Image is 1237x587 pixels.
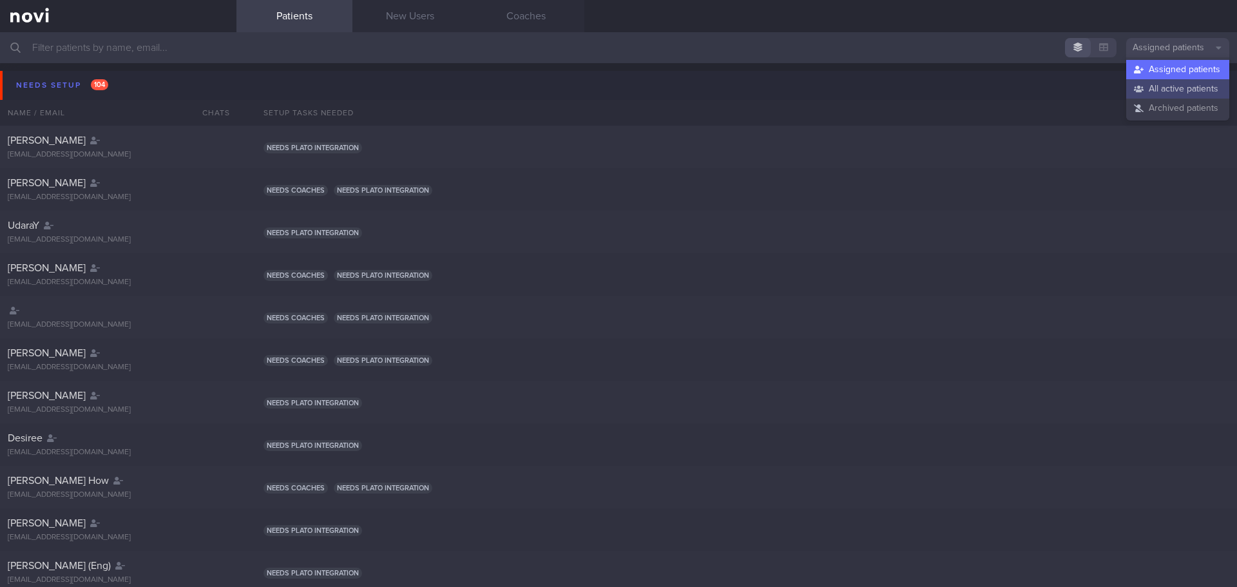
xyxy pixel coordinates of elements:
[334,355,432,366] span: Needs plato integration
[8,263,86,273] span: [PERSON_NAME]
[334,313,432,323] span: Needs plato integration
[264,525,362,536] span: Needs plato integration
[1126,38,1229,57] button: Assigned patients
[334,270,432,281] span: Needs plato integration
[264,440,362,451] span: Needs plato integration
[8,405,229,415] div: [EMAIL_ADDRESS][DOMAIN_NAME]
[264,185,328,196] span: Needs coaches
[8,150,229,160] div: [EMAIL_ADDRESS][DOMAIN_NAME]
[8,490,229,500] div: [EMAIL_ADDRESS][DOMAIN_NAME]
[8,320,229,330] div: [EMAIL_ADDRESS][DOMAIN_NAME]
[264,568,362,579] span: Needs plato integration
[264,483,328,494] span: Needs coaches
[264,313,328,323] span: Needs coaches
[1126,99,1229,118] button: Archived patients
[8,561,111,571] span: [PERSON_NAME] (Eng)
[8,390,86,401] span: [PERSON_NAME]
[8,178,86,188] span: [PERSON_NAME]
[91,79,108,90] span: 104
[264,227,362,238] span: Needs plato integration
[8,533,229,543] div: [EMAIL_ADDRESS][DOMAIN_NAME]
[8,433,43,443] span: Desiree
[13,77,111,94] div: Needs setup
[8,518,86,528] span: [PERSON_NAME]
[8,348,86,358] span: [PERSON_NAME]
[8,235,229,245] div: [EMAIL_ADDRESS][DOMAIN_NAME]
[185,100,236,126] div: Chats
[264,355,328,366] span: Needs coaches
[1126,79,1229,99] button: All active patients
[8,476,109,486] span: [PERSON_NAME] How
[8,220,39,231] span: UdaraY
[334,483,432,494] span: Needs plato integration
[8,278,229,287] div: [EMAIL_ADDRESS][DOMAIN_NAME]
[8,193,229,202] div: [EMAIL_ADDRESS][DOMAIN_NAME]
[264,142,362,153] span: Needs plato integration
[8,363,229,372] div: [EMAIL_ADDRESS][DOMAIN_NAME]
[334,185,432,196] span: Needs plato integration
[8,575,229,585] div: [EMAIL_ADDRESS][DOMAIN_NAME]
[256,100,1237,126] div: Setup tasks needed
[8,448,229,457] div: [EMAIL_ADDRESS][DOMAIN_NAME]
[1126,60,1229,79] button: Assigned patients
[264,270,328,281] span: Needs coaches
[8,135,86,146] span: [PERSON_NAME]
[264,398,362,409] span: Needs plato integration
